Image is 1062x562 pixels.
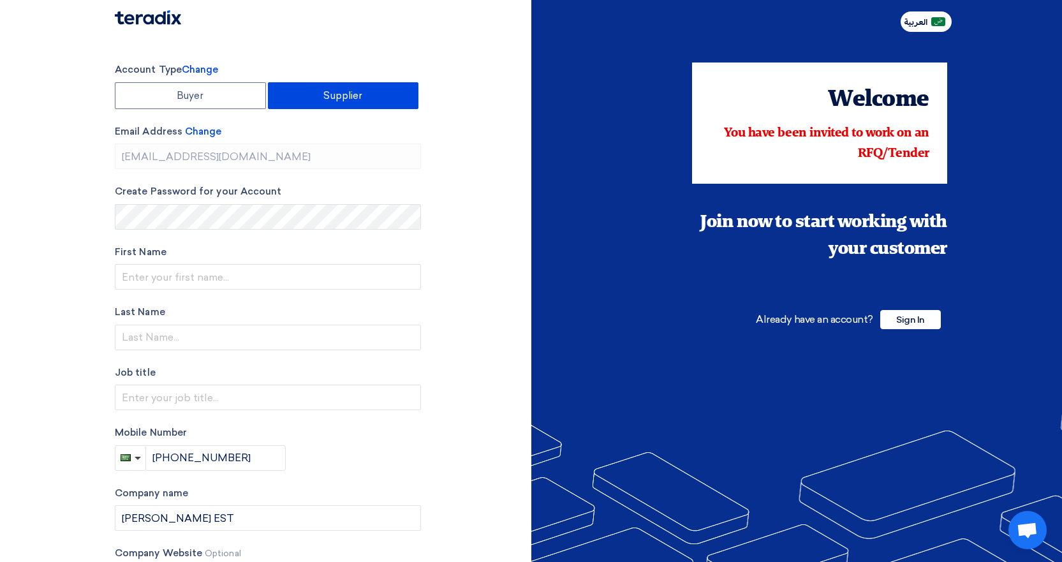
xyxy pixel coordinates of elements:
[115,305,421,320] label: Last Name
[115,184,421,199] label: Create Password for your Account
[1008,511,1047,549] a: Open chat
[931,17,945,27] img: ar-AR.png
[182,64,218,75] span: Change
[115,486,421,501] label: Company name
[205,549,241,558] span: Optional
[901,11,952,32] button: العربية
[724,127,929,160] span: You have been invited to work on an RFQ/Tender
[880,310,941,329] span: Sign In
[115,124,421,139] label: Email Address
[904,18,927,27] span: العربية
[710,83,929,117] div: Welcome
[756,313,873,325] span: Already have an account?
[185,126,221,137] span: Change
[115,546,421,561] label: Company Website
[146,445,286,471] input: Enter phone number...
[115,325,421,350] input: Last Name...
[115,144,421,169] input: Enter your business email...
[115,63,421,77] label: Account Type
[115,264,421,290] input: Enter your first name...
[115,82,266,109] label: Buyer
[692,209,947,263] div: Join now to start working with your customer
[115,245,421,260] label: First Name
[115,385,421,410] input: Enter your job title...
[115,505,421,531] input: Enter your company name...
[115,425,421,440] label: Mobile Number
[880,313,941,325] a: Sign In
[268,82,419,109] label: Supplier
[115,366,421,380] label: Job title
[115,10,181,25] img: Teradix logo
